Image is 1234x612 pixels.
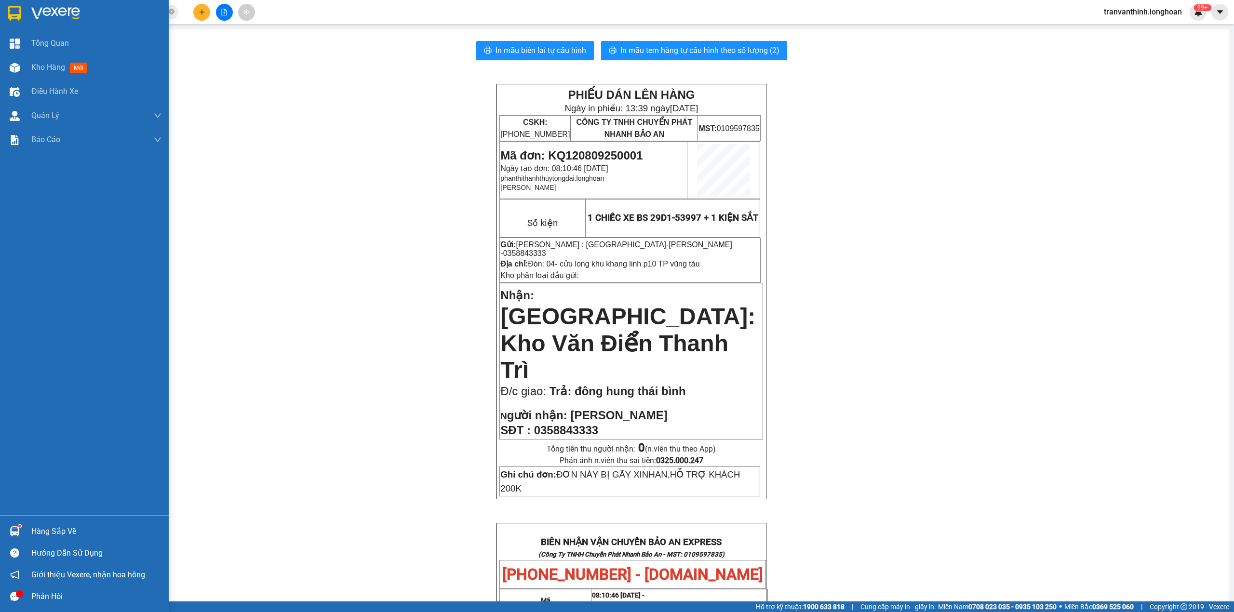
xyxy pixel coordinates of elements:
button: aim [238,4,255,21]
span: Miền Nam [938,601,1057,612]
strong: Ghi chú đơn: [500,469,556,479]
strong: 1900 633 818 [803,603,845,611]
span: close-circle [169,9,174,14]
strong: 0369 525 060 [1092,603,1134,611]
span: Giới thiệu Vexere, nhận hoa hồng [31,569,145,581]
span: down [154,136,161,144]
span: In mẫu tem hàng tự cấu hình theo số lượng (2) [620,44,779,56]
img: dashboard-icon [10,39,20,49]
span: Mã đơn: KQ120809250001 [500,149,643,162]
span: Ngày tạo đơn: 08:10:46 [DATE] [500,164,608,173]
span: Kho hàng [31,63,65,72]
span: aim [243,9,250,15]
span: CÔNG TY TNHH CHUYỂN PHÁT NHANH BẢO AN [576,118,692,138]
img: warehouse-icon [10,63,20,73]
span: printer [484,46,492,55]
span: [PHONE_NUMBER] - [DOMAIN_NAME] [502,565,763,584]
span: [PERSON_NAME] - [500,240,732,257]
sup: 1 [18,525,21,528]
div: Phản hồi [31,589,161,604]
div: Hướng dẫn sử dụng [31,546,161,560]
button: file-add [216,4,233,21]
span: message [10,592,19,601]
span: Trả: đông hung thái bình [550,385,686,398]
span: Hỗ trợ kỹ thuật: [756,601,845,612]
span: question-circle [10,548,19,558]
strong: Địa chỉ: [500,260,528,268]
span: tranvanthinh.longhoan [1096,6,1190,18]
span: phanthithanhthuytongdai.longhoan [500,174,604,182]
button: caret-down [1211,4,1228,21]
span: 0358843333 [503,249,546,257]
strong: Gửi: [500,240,516,249]
span: file-add [221,9,228,15]
span: [PERSON_NAME] [570,409,667,422]
span: Cung cấp máy in - giấy in: [860,601,936,612]
span: Báo cáo [31,133,60,146]
span: [DATE] [670,103,698,113]
strong: 0325.000.247 [656,456,703,465]
span: In mẫu biên lai tự cấu hình [496,44,586,56]
strong: 0 [638,441,645,454]
img: solution-icon [10,135,20,145]
span: [PERSON_NAME] : [GEOGRAPHIC_DATA] [516,240,666,249]
span: Quản Lý [31,109,59,121]
span: plus [199,9,205,15]
span: copyright [1180,603,1187,610]
img: warehouse-icon [10,111,20,121]
button: printerIn mẫu biên lai tự cấu hình [476,41,594,60]
strong: N [500,411,567,421]
img: warehouse-icon [10,87,20,97]
span: [PERSON_NAME] [500,184,556,191]
span: Phản ánh n.viên thu sai tiền: [560,456,703,465]
span: Tổng Quan [31,37,69,49]
span: close-circle [169,8,174,17]
span: notification [10,570,19,579]
span: 0109597835 [698,124,759,133]
strong: CSKH: [523,118,548,126]
img: logo-vxr [8,6,21,21]
span: Miền Bắc [1064,601,1134,612]
span: | [1141,601,1142,612]
span: caret-down [1216,8,1224,16]
span: ĐƠN NÀY BỊ GÃY XINHAN,HỖ TRỢ KHÁCH 200K [500,469,740,493]
span: Số kiện [527,218,558,228]
sup: 529 [1194,4,1211,11]
span: down [154,112,161,120]
span: Đón: 04- cửu long khu khang linh p10 TP vũng tàu [528,260,699,268]
span: Điều hành xe [31,85,78,97]
span: [PHONE_NUMBER] [500,118,570,138]
span: Kho phân loại đầu gửi: [500,271,579,279]
strong: (Công Ty TNHH Chuyển Phát Nhanh Bảo An - MST: 0109597835) [538,551,724,558]
span: 1 CHIẾC XE BS 29D1-53997 + 1 KIỆN SẮT [588,213,758,223]
span: - [500,240,732,257]
strong: SĐT : [500,424,531,437]
span: Tổng tiền thu người nhận: [547,444,716,453]
div: Hàng sắp về [31,524,161,539]
span: gười nhận: [507,409,567,422]
span: [GEOGRAPHIC_DATA]: Kho Văn Điển Thanh Trì [500,304,755,383]
span: 0358843333 [534,424,598,437]
button: printerIn mẫu tem hàng tự cấu hình theo số lượng (2) [601,41,787,60]
strong: BIÊN NHẬN VẬN CHUYỂN BẢO AN EXPRESS [541,537,722,547]
strong: MST: [698,124,716,133]
strong: 0708 023 035 - 0935 103 250 [968,603,1057,611]
span: Đ/c giao: [500,385,549,398]
span: Nhận: [500,289,534,302]
strong: PHIẾU DÁN LÊN HÀNG [568,88,695,101]
span: Ngày in phiếu: 13:39 ngày [564,103,698,113]
img: warehouse-icon [10,526,20,536]
span: ⚪️ [1059,605,1062,609]
span: printer [609,46,617,55]
span: | [852,601,853,612]
span: mới [70,63,87,73]
button: plus [193,4,210,21]
span: (n.viên thu theo App) [638,444,716,453]
img: icon-new-feature [1194,8,1203,16]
